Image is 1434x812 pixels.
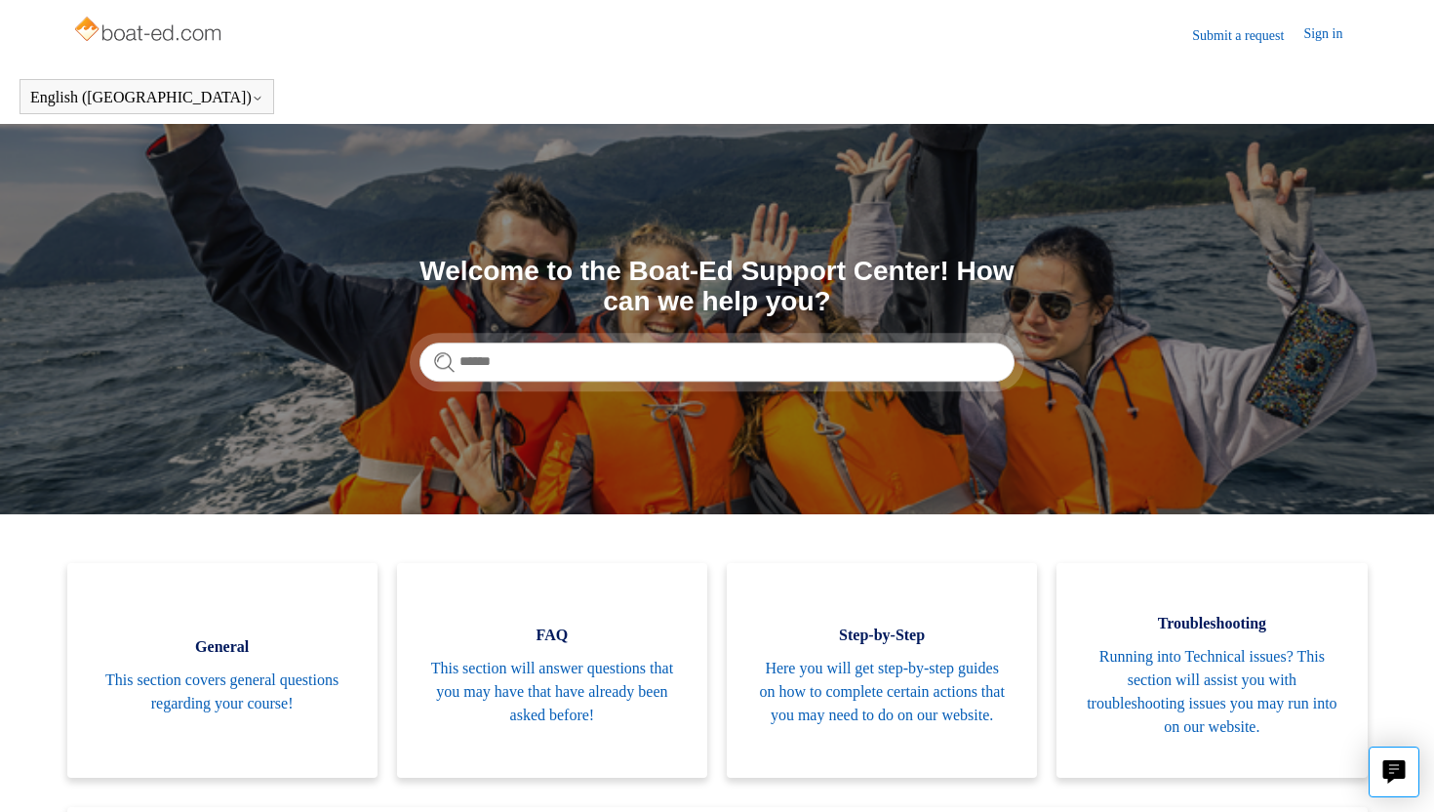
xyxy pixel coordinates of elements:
button: Live chat [1369,747,1419,797]
span: General [97,635,348,659]
button: English ([GEOGRAPHIC_DATA]) [30,89,263,106]
span: Here you will get step-by-step guides on how to complete certain actions that you may need to do ... [756,657,1008,727]
span: Step-by-Step [756,624,1008,647]
span: This section will answer questions that you may have that have already been asked before! [426,657,678,727]
h1: Welcome to the Boat-Ed Support Center! How can we help you? [419,257,1015,317]
a: Troubleshooting Running into Technical issues? This section will assist you with troubleshooting ... [1056,563,1367,778]
input: Search [419,343,1015,382]
a: General This section covers general questions regarding your course! [67,563,378,778]
a: Submit a request [1192,25,1303,46]
span: This section covers general questions regarding your course! [97,669,348,715]
span: Running into Technical issues? This section will assist you with troubleshooting issues you may r... [1086,645,1337,739]
a: Step-by-Step Here you will get step-by-step guides on how to complete certain actions that you ma... [727,563,1037,778]
img: Boat-Ed Help Center home page [72,12,227,51]
a: Sign in [1303,23,1362,47]
a: FAQ This section will answer questions that you may have that have already been asked before! [397,563,707,778]
span: FAQ [426,624,678,647]
span: Troubleshooting [1086,612,1337,635]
